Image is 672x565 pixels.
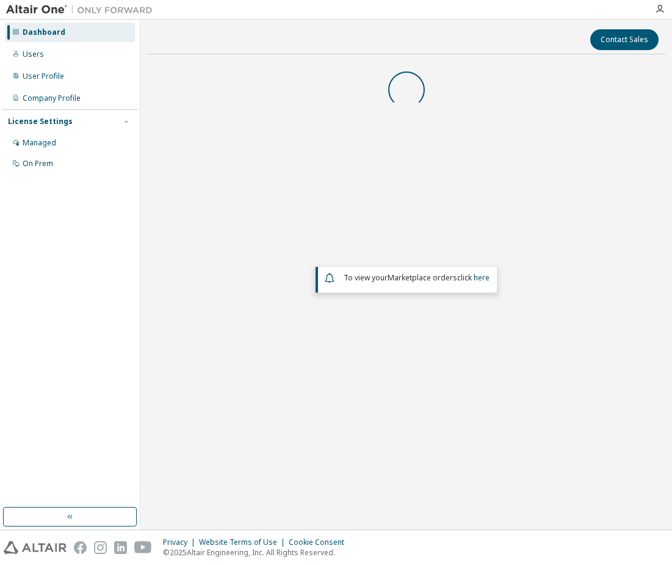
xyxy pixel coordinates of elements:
div: Website Terms of Use [199,538,289,547]
span: To view your click [344,272,490,283]
img: youtube.svg [134,541,152,554]
div: Company Profile [23,93,81,103]
div: Managed [23,138,56,148]
div: Cookie Consent [289,538,352,547]
div: Dashboard [23,27,65,37]
img: instagram.svg [94,541,107,554]
img: linkedin.svg [114,541,127,554]
img: Altair One [6,4,159,16]
em: Marketplace orders [388,272,457,283]
img: altair_logo.svg [4,541,67,554]
div: On Prem [23,159,53,169]
p: © 2025 Altair Engineering, Inc. All Rights Reserved. [163,547,352,558]
button: Contact Sales [590,29,659,50]
div: License Settings [8,117,73,126]
div: Users [23,49,44,59]
img: facebook.svg [74,541,87,554]
div: User Profile [23,71,64,81]
div: Privacy [163,538,199,547]
a: here [474,272,490,283]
